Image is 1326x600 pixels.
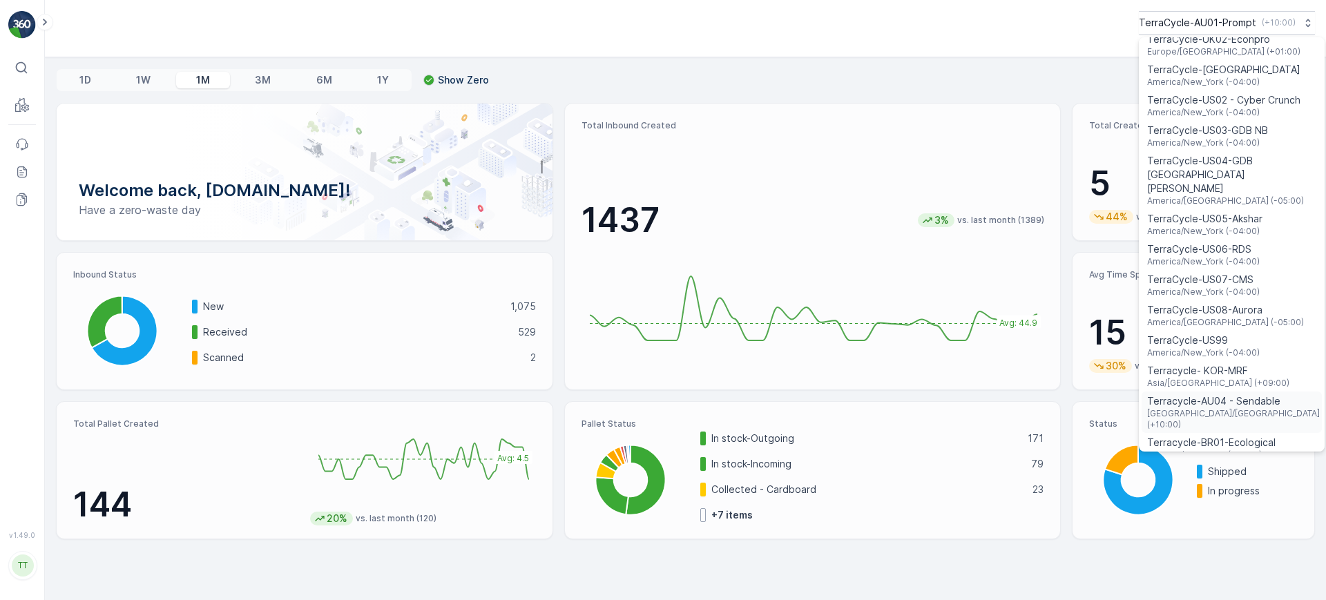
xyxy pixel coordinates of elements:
p: 1D [79,73,91,87]
span: America/New_York (-04:00) [1147,287,1260,298]
p: vs. last month (21) [1135,360,1210,371]
p: Avg Time Spent per Process (hr) [1089,269,1298,280]
span: TerraCycle-US07-CMS [1147,273,1260,287]
p: 30% [1104,359,1128,373]
p: Welcome back, [DOMAIN_NAME]! [79,180,530,202]
p: Total Pallet Created [73,418,299,429]
span: TerraCycle-US03-GDB NB [1147,124,1268,137]
button: TT [8,542,36,589]
p: 2 [530,351,536,365]
p: + 7 items [711,508,753,522]
span: America/New_York (-04:00) [1147,226,1262,237]
span: Terracycle-BR01-Ecological [1147,436,1276,449]
p: 1M [196,73,210,87]
p: vs. last month (120) [356,513,436,524]
span: TerraCycle-US99 [1147,333,1260,347]
p: 3% [933,213,950,227]
p: 15 [1089,312,1298,354]
p: Total Created [1089,120,1298,131]
p: 1W [136,73,151,87]
span: America/New_York (-04:00) [1147,347,1260,358]
span: TerraCycle-US08-Aurora [1147,303,1304,317]
span: TerraCycle-US05-Akshar [1147,212,1262,226]
span: [GEOGRAPHIC_DATA]/[GEOGRAPHIC_DATA] (+10:00) [1147,408,1320,430]
span: America/New_York (-04:00) [1147,77,1300,88]
p: Show Zero [438,73,489,87]
p: Total Inbound Created [582,120,1044,131]
p: Have a zero-waste day [79,202,530,218]
button: TerraCycle-AU01-Prompt(+10:00) [1139,11,1315,35]
span: America/Sao_Paulo (-03:00) [1147,449,1276,461]
p: Inbound Status [73,269,536,280]
p: 3M [255,73,271,87]
span: America/[GEOGRAPHIC_DATA] (-05:00) [1147,195,1316,206]
p: 44% [1104,210,1129,224]
p: In progress [1208,484,1298,498]
span: TerraCycle-US06-RDS [1147,242,1260,256]
span: TerraCycle-US02 - Cyber Crunch [1147,93,1300,107]
img: logo [8,11,36,39]
p: 1Y [377,73,389,87]
p: Pallet Status [582,418,1044,429]
div: TT [12,554,34,577]
span: TerraCycle-[GEOGRAPHIC_DATA] [1147,63,1300,77]
p: 23 [1032,483,1044,496]
p: vs. last month (1389) [957,215,1044,226]
p: In stock-Outgoing [711,432,1019,445]
span: America/[GEOGRAPHIC_DATA] (-05:00) [1147,317,1304,328]
p: New [203,300,501,313]
span: v 1.49.0 [8,531,36,539]
p: Scanned [203,351,521,365]
span: Europe/[GEOGRAPHIC_DATA] (+01:00) [1147,46,1300,57]
p: 20% [325,512,349,525]
span: America/New_York (-04:00) [1147,256,1260,267]
span: TerraCycle-UK02-Econpro [1147,32,1300,46]
p: Collected - Cardboard [711,483,1024,496]
span: TerraCycle-US04-GDB [GEOGRAPHIC_DATA][PERSON_NAME] [1147,154,1316,195]
p: 529 [518,325,536,339]
p: In stock-Incoming [711,457,1023,471]
span: America/New_York (-04:00) [1147,137,1268,148]
p: 144 [73,484,299,525]
span: Terracycle-AU04 - Sendable [1147,394,1320,408]
p: 1437 [582,200,660,241]
p: TerraCycle-AU01-Prompt [1139,16,1256,30]
p: Status [1089,418,1298,429]
p: Shipped [1208,465,1298,478]
p: 1,075 [510,300,536,313]
span: America/New_York (-04:00) [1147,107,1300,118]
ul: Menu [1139,37,1325,452]
p: Received [203,325,509,339]
p: 5 [1089,163,1298,204]
p: 79 [1031,457,1044,471]
p: ( +10:00 ) [1262,17,1296,28]
span: Terracycle- KOR-MRF [1147,364,1289,378]
span: Asia/[GEOGRAPHIC_DATA] (+09:00) [1147,378,1289,389]
p: vs. last month (9) [1136,211,1208,222]
p: 171 [1028,432,1044,445]
p: 6M [316,73,332,87]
